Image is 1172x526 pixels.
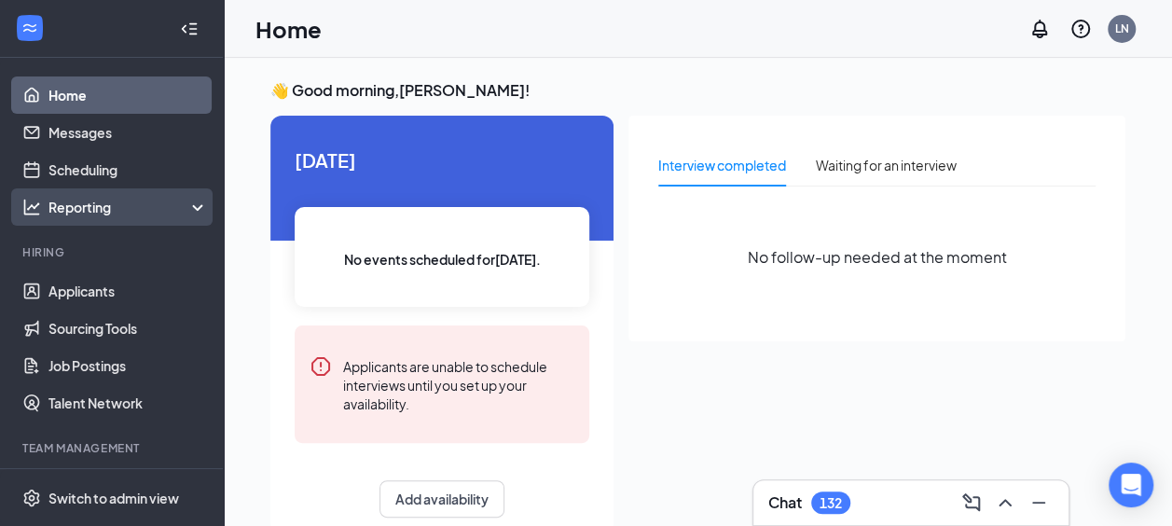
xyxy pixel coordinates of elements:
[48,384,208,422] a: Talent Network
[343,355,574,413] div: Applicants are unable to schedule interviews until you set up your availability.
[270,80,1125,101] h3: 👋 Good morning, [PERSON_NAME] !
[820,495,842,511] div: 132
[1115,21,1129,36] div: LN
[48,198,209,216] div: Reporting
[48,114,208,151] a: Messages
[1109,463,1153,507] div: Open Intercom Messenger
[48,347,208,384] a: Job Postings
[21,19,39,37] svg: WorkstreamLogo
[22,489,41,507] svg: Settings
[748,245,1007,269] span: No follow-up needed at the moment
[960,491,983,514] svg: ComposeMessage
[48,272,208,310] a: Applicants
[48,151,208,188] a: Scheduling
[1027,491,1050,514] svg: Minimize
[816,155,957,175] div: Waiting for an interview
[22,440,204,456] div: Team Management
[379,480,504,518] button: Add availability
[1069,18,1092,40] svg: QuestionInfo
[180,20,199,38] svg: Collapse
[994,491,1016,514] svg: ChevronUp
[1024,488,1054,518] button: Minimize
[768,492,802,513] h3: Chat
[295,145,589,174] span: [DATE]
[22,244,204,260] div: Hiring
[658,155,786,175] div: Interview completed
[22,198,41,216] svg: Analysis
[255,13,322,45] h1: Home
[310,355,332,378] svg: Error
[1028,18,1051,40] svg: Notifications
[48,76,208,114] a: Home
[48,489,179,507] div: Switch to admin view
[48,310,208,347] a: Sourcing Tools
[957,488,986,518] button: ComposeMessage
[990,488,1020,518] button: ChevronUp
[344,249,541,270] span: No events scheduled for [DATE] .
